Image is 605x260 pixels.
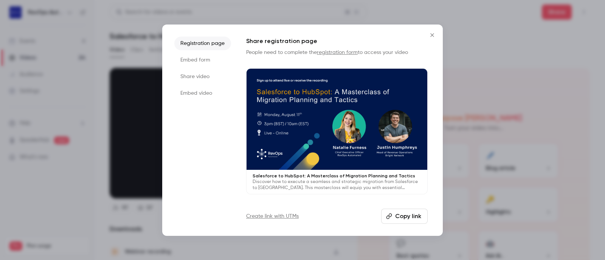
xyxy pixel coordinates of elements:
button: Close [425,28,440,43]
a: Create link with UTMs [246,212,299,220]
li: Registration page [174,37,231,50]
p: Salesforce to HubSpot: A Masterclass of Migration Planning and Tactics [253,173,421,179]
li: Embed video [174,86,231,100]
p: Discover how to execute a seamless and strategic migration from Salesforce to [GEOGRAPHIC_DATA]. ... [253,179,421,191]
button: Copy link [381,209,428,224]
li: Share video [174,70,231,83]
a: Salesforce to HubSpot: A Masterclass of Migration Planning and TacticsDiscover how to execute a s... [246,68,428,195]
p: People need to complete the to access your video [246,49,428,56]
h1: Share registration page [246,37,428,46]
a: registration form [317,50,358,55]
li: Embed form [174,53,231,67]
